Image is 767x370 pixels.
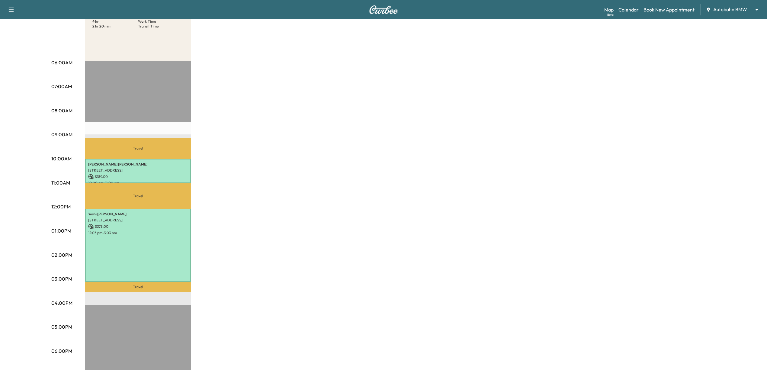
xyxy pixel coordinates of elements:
p: Yoshi [PERSON_NAME] [88,212,188,217]
a: Book New Appointment [643,6,695,13]
p: $ 378.00 [88,224,188,229]
a: Calendar [618,6,639,13]
p: Travel [85,183,191,209]
p: 11:00AM [51,179,70,186]
img: Curbee Logo [369,5,398,14]
p: 4 hr [92,19,138,24]
p: 07:00AM [51,83,72,90]
p: 06:00PM [51,347,72,355]
p: 10:00 am - 11:00 am [88,181,188,185]
p: 05:00PM [51,323,72,330]
p: Travel [85,282,191,292]
p: 12:03 pm - 3:03 pm [88,230,188,235]
p: 06:00AM [51,59,72,66]
p: Transit Time [138,24,184,29]
p: $ 189.00 [88,174,188,179]
div: Beta [607,12,614,17]
a: MapBeta [604,6,614,13]
p: [STREET_ADDRESS] [88,218,188,223]
p: Work Time [138,19,184,24]
p: 12:00PM [51,203,71,210]
p: 09:00AM [51,131,72,138]
p: 10:00AM [51,155,72,162]
p: 01:00PM [51,227,71,234]
p: 2 hr 20 min [92,24,138,29]
p: [PERSON_NAME] [PERSON_NAME] [88,162,188,167]
p: 02:00PM [51,251,72,259]
p: [STREET_ADDRESS] [88,168,188,173]
p: 04:00PM [51,299,72,307]
p: 08:00AM [51,107,72,114]
p: 03:00PM [51,275,72,282]
span: Autobahn BMW [713,6,747,13]
p: Travel [85,138,191,159]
